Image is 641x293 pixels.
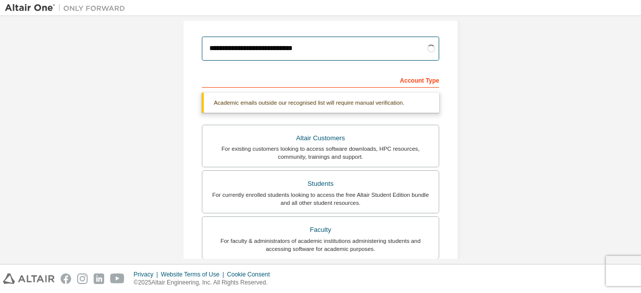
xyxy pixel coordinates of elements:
div: Students [208,177,433,191]
div: For existing customers looking to access software downloads, HPC resources, community, trainings ... [208,145,433,161]
p: © 2025 Altair Engineering, Inc. All Rights Reserved. [134,278,276,287]
img: Altair One [5,3,130,13]
div: Privacy [134,270,161,278]
div: Faculty [208,223,433,237]
div: Cookie Consent [227,270,275,278]
div: For faculty & administrators of academic institutions administering students and accessing softwa... [208,237,433,253]
img: altair_logo.svg [3,273,55,284]
div: Website Terms of Use [161,270,227,278]
div: Account Type [202,72,439,88]
img: facebook.svg [61,273,71,284]
img: youtube.svg [110,273,125,284]
div: For currently enrolled students looking to access the free Altair Student Edition bundle and all ... [208,191,433,207]
img: instagram.svg [77,273,88,284]
img: linkedin.svg [94,273,104,284]
div: Altair Customers [208,131,433,145]
div: Academic emails outside our recognised list will require manual verification. [202,93,439,113]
